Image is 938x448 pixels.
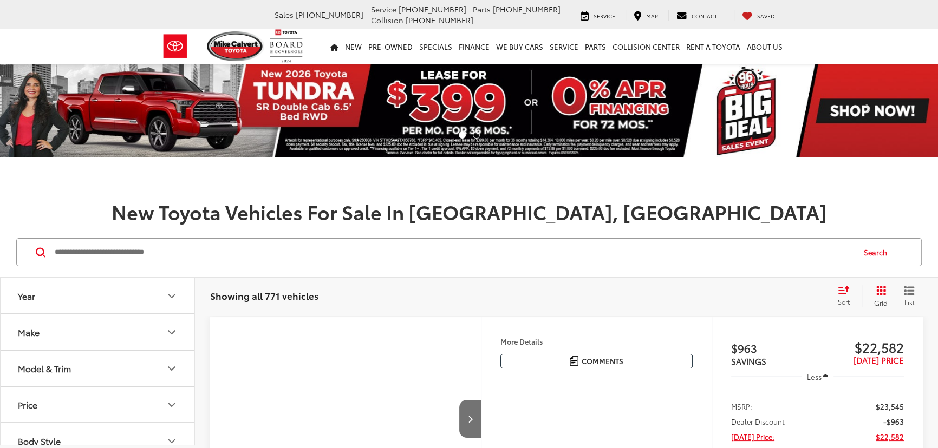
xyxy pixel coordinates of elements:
[416,29,455,64] a: Specials
[296,9,363,20] span: [PHONE_NUMBER]
[626,10,666,21] a: Map
[210,289,318,302] span: Showing all 771 vehicles
[876,431,904,442] span: $22,582
[594,12,615,20] span: Service
[744,29,786,64] a: About Us
[54,239,854,265] input: Search by Make, Model, or Keyword
[731,401,752,412] span: MSRP:
[18,291,35,301] div: Year
[582,29,609,64] a: Parts
[546,29,582,64] a: Service
[646,12,658,20] span: Map
[500,338,693,345] h4: More Details
[904,298,915,307] span: List
[896,285,923,307] button: List View
[817,339,904,355] span: $22,582
[862,285,896,307] button: Grid View
[570,356,578,365] img: Comments
[883,416,904,427] span: -$963
[342,29,365,64] a: New
[731,416,785,427] span: Dealer Discount
[581,356,623,366] span: Comments
[365,29,416,64] a: Pre-Owned
[155,29,196,64] img: Toyota
[668,10,725,21] a: Contact
[165,326,178,339] div: Make
[731,355,766,367] span: SAVINGS
[731,431,774,442] span: [DATE] Price:
[731,340,818,356] span: $963
[399,4,466,15] span: [PHONE_NUMBER]
[165,434,178,447] div: Body Style
[838,297,850,306] span: Sort
[18,399,37,410] div: Price
[165,362,178,375] div: Model & Trim
[1,351,196,386] button: Model & TrimModel & Trim
[1,314,196,350] button: MakeMake
[371,4,396,15] span: Service
[802,367,834,386] button: Less
[757,12,775,20] span: Saved
[493,29,546,64] a: WE BUY CARS
[734,10,783,21] a: My Saved Vehicles
[572,10,623,21] a: Service
[1,278,196,313] button: YearYear
[609,29,683,64] a: Collision Center
[854,239,903,266] button: Search
[692,12,717,20] span: Contact
[18,436,61,446] div: Body Style
[459,400,481,438] button: Next image
[683,29,744,64] a: Rent a Toyota
[165,398,178,411] div: Price
[493,4,561,15] span: [PHONE_NUMBER]
[1,387,196,422] button: PricePrice
[854,354,904,366] span: [DATE] PRICE
[165,289,178,302] div: Year
[327,29,342,64] a: Home
[876,401,904,412] span: $23,545
[406,15,473,25] span: [PHONE_NUMBER]
[500,354,693,368] button: Comments
[371,15,403,25] span: Collision
[207,31,264,61] img: Mike Calvert Toyota
[874,298,888,307] span: Grid
[18,363,71,373] div: Model & Trim
[455,29,493,64] a: Finance
[18,327,40,337] div: Make
[806,372,821,381] span: Less
[473,4,491,15] span: Parts
[275,9,294,20] span: Sales
[832,285,862,307] button: Select sort value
